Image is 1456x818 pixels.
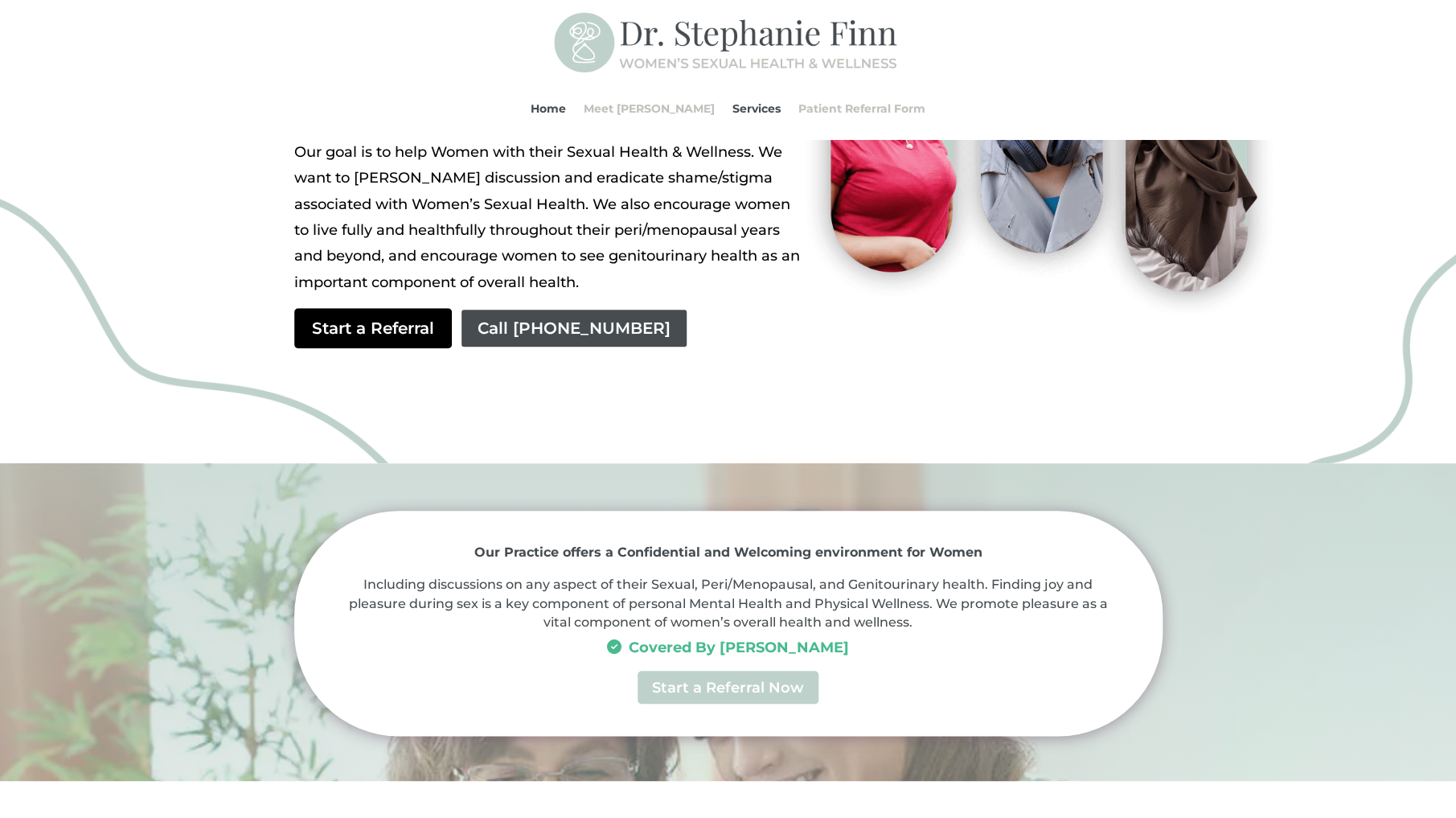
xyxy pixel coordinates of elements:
p: Including discussions on any aspect of their Sexual, Peri/Menopausal, and Genitourinary health. F... [342,575,1114,632]
a: Meet [PERSON_NAME] [584,78,715,139]
a: Home [531,78,566,139]
a: Start a Referral Now [638,671,818,704]
a: Patient Referral Form [798,78,925,139]
a: Services [732,78,781,139]
strong: Our Practice offers a Confidential and Welcoming environment for Women [474,545,982,560]
a: Call [PHONE_NUMBER] [460,308,688,348]
h3: Covered By [PERSON_NAME] [342,632,1114,663]
div: Page 1 [294,139,805,295]
a: Start a Referral [294,308,452,348]
p: Our goal is to help Women with their Sexual Health & Wellness. We want to [PERSON_NAME] discussio... [294,139,805,295]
